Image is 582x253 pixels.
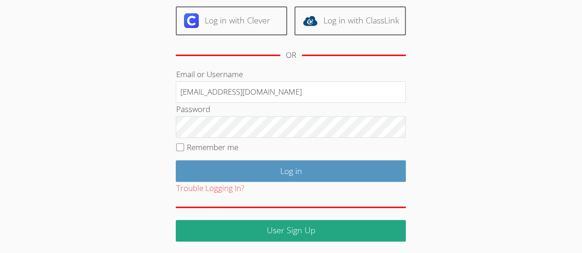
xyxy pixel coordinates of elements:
img: classlink-logo-d6bb404cc1216ec64c9a2012d9dc4662098be43eaf13dc465df04b49fa7ab582.svg [303,13,317,28]
a: User Sign Up [176,220,406,242]
a: Log in with Clever [176,6,287,35]
a: Log in with ClassLink [294,6,406,35]
img: clever-logo-6eab21bc6e7a338710f1a6ff85c0baf02591cd810cc4098c63d3a4b26e2feb20.svg [184,13,199,28]
label: Remember me [187,142,238,152]
input: Log in [176,160,406,182]
label: Password [176,104,210,114]
button: Trouble Logging In? [176,182,244,195]
div: OR [286,49,296,62]
label: Email or Username [176,69,242,79]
